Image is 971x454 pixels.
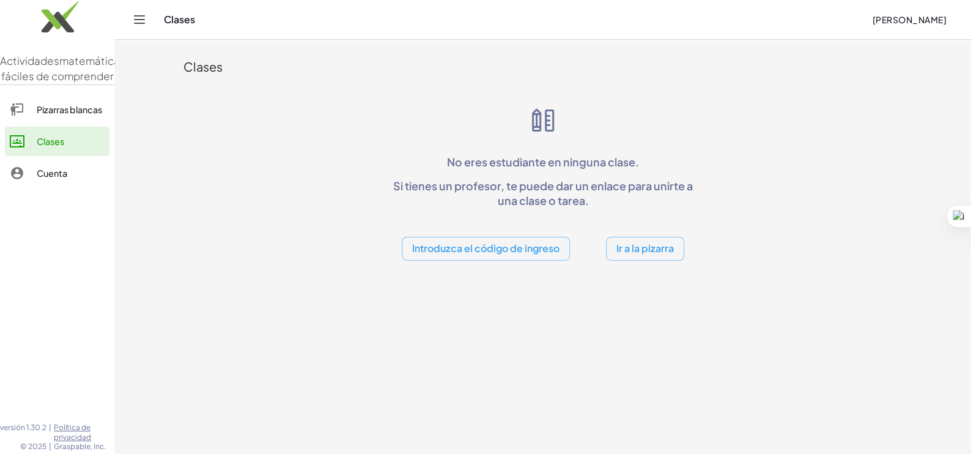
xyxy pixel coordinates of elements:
[54,423,114,442] a: Política de privacidad
[130,10,149,29] button: Cambiar navegación
[393,179,693,207] font: Si tienes un profesor, te puede dar un enlace para unirte a una clase o tarea.
[54,442,106,451] font: Graspable, Inc.
[412,242,559,255] font: Introduzca el código de ingreso
[402,237,570,261] button: Introduzca el código de ingreso
[20,442,46,451] font: © 2025
[5,127,109,156] a: Clases
[1,54,126,83] font: matemáticas fáciles de comprender
[5,95,109,124] a: Pizarras blancas
[49,423,51,432] font: |
[606,237,684,261] button: Ir a la pizarra
[37,168,67,179] font: Cuenta
[616,242,674,255] font: Ir a la pizarra
[37,136,64,147] font: Clases
[183,59,223,74] font: Clases
[54,423,91,442] font: Política de privacidad
[49,442,51,451] font: |
[873,14,947,25] font: [PERSON_NAME]
[447,155,639,169] font: No eres estudiante en ninguna clase.
[5,158,109,188] a: Cuenta
[862,9,956,31] button: [PERSON_NAME]
[37,104,102,115] font: Pizarras blancas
